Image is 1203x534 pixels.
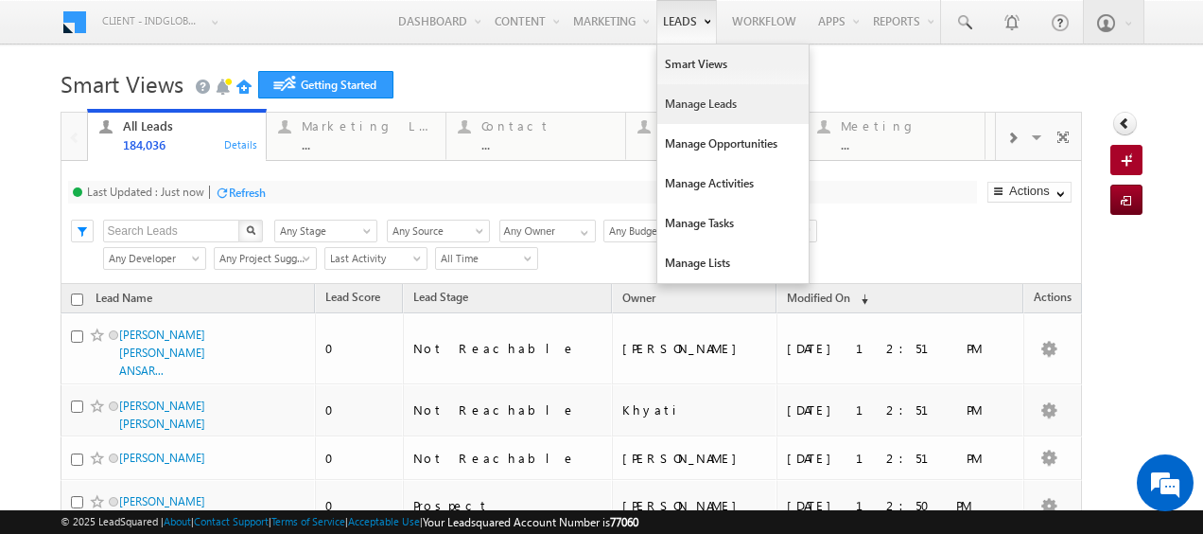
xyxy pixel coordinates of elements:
a: [PERSON_NAME] [PERSON_NAME] ANSAR... [119,328,205,378]
span: Client - indglobal1 (77060) [102,11,201,30]
div: Budget Filter [603,219,705,242]
div: Marketing Leads [302,118,434,133]
div: [PERSON_NAME] [622,340,768,357]
div: ... [841,137,973,151]
span: Last Activity [325,250,421,267]
input: Type to Search [499,220,596,242]
div: Details [223,135,259,152]
div: [PERSON_NAME] [622,450,768,467]
a: Smart Views [657,44,809,84]
span: All Time [436,250,532,267]
a: Meeting... [805,113,985,160]
div: 0 [325,340,394,357]
div: Refresh [229,186,266,200]
a: Lead Score [316,287,390,311]
a: [PERSON_NAME] [119,451,205,465]
div: Minimize live chat window [310,9,356,55]
a: About [164,515,191,527]
a: Manage Activities [657,164,809,204]
a: Modified On (sorted descending) [777,287,878,311]
div: 184,036 [123,137,255,151]
div: [DATE] 12:50 PM [787,497,1015,514]
div: Customer Type Filter [714,219,815,242]
div: [DATE] 12:51 PM [787,340,1015,357]
div: [PERSON_NAME] [622,497,768,514]
a: Manage Tasks [657,204,809,243]
a: Any Stage [274,220,377,242]
a: Manage Lists [657,243,809,283]
a: Show All Items [570,221,594,240]
a: Contact... [445,113,626,160]
a: All Time [435,247,538,270]
input: Search Leads [103,220,240,242]
span: Actions [1024,287,1081,311]
div: Lead Stage Filter [274,219,377,242]
a: Any Project Suggested [214,247,317,270]
span: Any Project Suggested [215,250,310,267]
span: Smart Views [61,68,183,98]
span: © 2025 LeadSquared | | | | | [61,513,638,531]
div: 0 [325,497,394,514]
div: [DATE] 12:51 PM [787,401,1015,418]
a: All Leads184,036Details [87,109,268,162]
a: [PERSON_NAME] [PERSON_NAME] [119,399,205,431]
img: d_60004797649_company_0_60004797649 [32,99,79,124]
input: Check all records [71,294,83,306]
a: Prospect... [625,113,806,160]
div: Lead Source Filter [387,219,490,242]
div: [DATE] 12:51 PM [787,450,1015,467]
span: Your Leadsquared Account Number is [423,515,638,529]
span: Owner [622,291,655,305]
div: Not Reachable [413,340,604,357]
div: Khyati [622,401,768,418]
a: Any Developer [103,247,206,270]
span: Any Developer [104,250,200,267]
a: Getting Started [258,71,393,98]
span: (sorted descending) [853,292,868,307]
div: Owner Filter [499,219,594,242]
em: Start Chat [257,409,343,435]
div: Project Suggested Filter [214,246,315,270]
a: Lead Name [86,288,162,312]
span: Any Stage [275,222,371,240]
div: Prospect [413,497,604,514]
textarea: Type your message and hit 'Enter' [25,175,345,394]
a: Marketing Leads... [266,113,446,160]
span: Any Source [388,222,483,240]
a: Any Source [387,220,490,242]
div: Contact [481,118,614,133]
div: 0 [325,450,394,467]
div: Not Reachable [413,450,604,467]
span: Any Budget [604,222,700,240]
div: Meeting [841,118,973,133]
a: Manage Opportunities [657,124,809,164]
span: 77060 [610,515,638,529]
button: Actions [987,182,1072,203]
div: Developer Filter [103,246,204,270]
a: Contact Support [194,515,269,527]
span: Lead Stage [413,290,468,304]
div: Last Updated : Just now [87,185,204,199]
a: Last Activity [324,247,427,270]
a: Lead Stage [404,287,478,311]
img: Search [246,225,255,235]
div: 0 [325,401,394,418]
a: Any Budget [603,220,706,242]
a: Manage Leads [657,84,809,124]
span: Lead Score [325,290,380,304]
div: ... [302,137,434,151]
span: Modified On [787,291,850,305]
div: Chat with us now [98,99,318,124]
a: Acceptable Use [348,515,420,527]
a: Terms of Service [271,515,345,527]
a: [PERSON_NAME] [PERSON_NAME] [119,494,205,526]
div: All Leads [123,118,255,133]
div: Not Reachable [413,401,604,418]
div: ... [481,137,614,151]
